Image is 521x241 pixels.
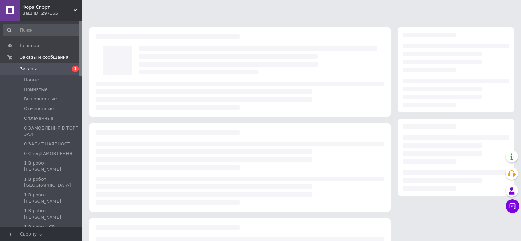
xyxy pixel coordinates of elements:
span: Заказы и сообщения [20,54,69,60]
span: 1 В роботі СВ [24,224,55,230]
span: 1 В роботі [PERSON_NAME] [24,192,80,204]
span: 0 ЗАПИТ НАЯВНОСТІ [24,141,72,147]
span: 0 СпецЗАМОВЛЕННЯ [24,150,72,157]
span: 1 [72,66,79,72]
div: Ваш ID: 297165 [22,10,82,16]
span: Оплаченные [24,115,53,121]
span: Заказы [20,66,37,72]
span: 1 В роботі [PERSON_NAME] [24,208,80,220]
span: 1 В роботі [PERSON_NAME] [24,160,80,172]
span: Отмененные [24,106,54,112]
span: Новые [24,77,39,83]
input: Поиск [3,24,81,36]
span: Выполненные [24,96,57,102]
span: Фора Спорт [22,4,74,10]
span: 0 ЗАМОВЛЕННЯ В ТОРГ ЗАЛ [24,125,80,137]
button: Чат с покупателем [506,199,519,213]
span: Главная [20,43,39,49]
span: Принятые [24,86,48,93]
span: 1 В роботі [GEOGRAPHIC_DATA] [24,176,80,189]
